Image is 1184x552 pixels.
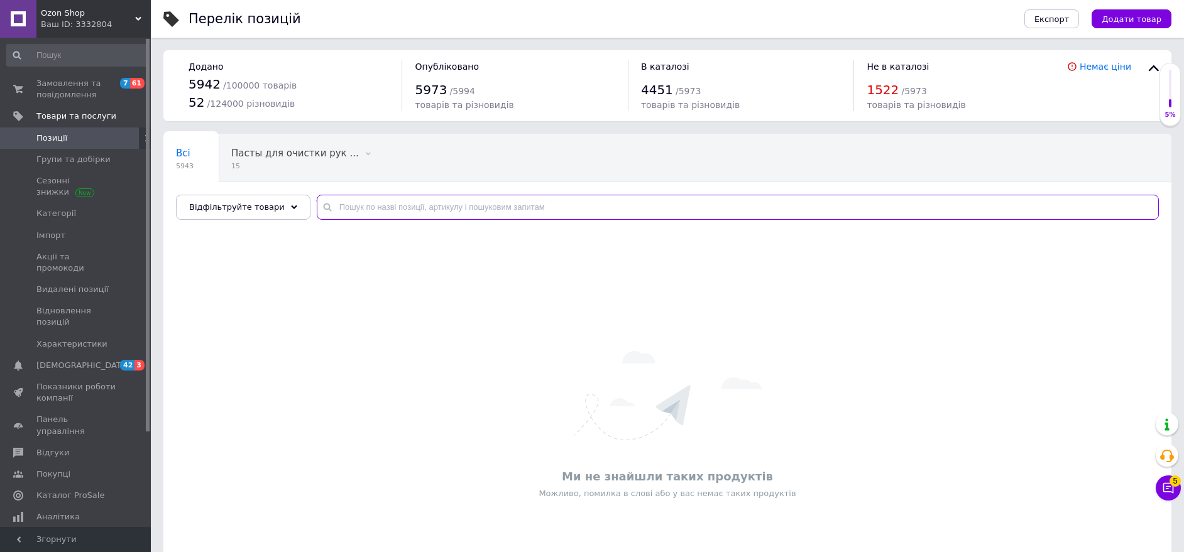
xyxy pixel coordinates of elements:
[36,490,104,501] span: Каталог ProSale
[36,338,107,350] span: Характеристики
[641,82,673,97] span: 4451
[176,195,309,207] span: Моющее для санузла и с...
[415,62,479,72] span: Опубліковано
[41,8,135,19] span: Ozon Shop
[36,447,69,458] span: Відгуки
[36,251,116,274] span: Акції та промокоди
[189,95,204,110] span: 52
[641,100,740,110] span: товарів та різновидів
[415,100,513,110] span: товарів та різновидів
[170,488,1165,499] div: Можливо, помилка в слові або у вас немає таких продуктів
[901,86,926,96] span: / 5973
[41,19,151,30] div: Ваш ID: 3332804
[189,13,301,26] div: Перелік позицій
[1034,14,1070,24] span: Експорт
[867,100,965,110] span: товарів та різновидів
[36,230,65,241] span: Імпорт
[189,77,221,92] span: 5942
[415,82,447,97] span: 5973
[163,182,334,230] div: Моющее для санузла и сантехники
[36,414,116,436] span: Панель управління
[36,284,109,295] span: Видалені позиції
[6,44,148,67] input: Пошук
[130,78,145,89] span: 61
[1092,9,1171,28] button: Додати товар
[1102,14,1161,24] span: Додати товар
[134,360,145,371] span: 3
[207,99,295,109] span: / 124000 різновидів
[219,134,384,182] div: Пасты для очистки рук и защитные крема
[317,195,1159,220] input: Пошук по назві позиції, артикулу і пошуковим запитам
[176,161,194,171] span: 5943
[170,468,1165,484] div: Ми не знайшли таких продуктів
[189,202,285,212] span: Відфільтруйте товари
[120,78,130,89] span: 7
[36,511,80,522] span: Аналітика
[36,175,116,198] span: Сезонні знижки
[36,154,111,165] span: Групи та добірки
[36,381,116,404] span: Показники роботи компанії
[867,62,929,72] span: Не в каталозі
[36,208,76,219] span: Категорії
[176,148,190,159] span: Всі
[867,82,899,97] span: 1522
[36,111,116,122] span: Товари та послуги
[1024,9,1080,28] button: Експорт
[36,78,116,100] span: Замовлення та повідомлення
[231,161,359,171] span: 15
[189,62,223,72] span: Додано
[36,468,70,480] span: Покупці
[36,133,67,144] span: Позиції
[641,62,689,72] span: В каталозі
[120,360,134,371] span: 42
[1170,475,1181,486] span: 5
[1156,475,1181,501] button: Чат з покупцем5
[1160,111,1180,119] div: 5%
[36,360,129,371] span: [DEMOGRAPHIC_DATA]
[574,351,762,440] img: Нічого не знайдено
[231,148,359,159] span: Пасты для очистки рук ...
[676,86,701,96] span: / 5973
[223,80,297,90] span: / 100000 товарів
[450,86,475,96] span: / 5994
[1080,62,1131,72] a: Немає ціни
[36,305,116,328] span: Відновлення позицій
